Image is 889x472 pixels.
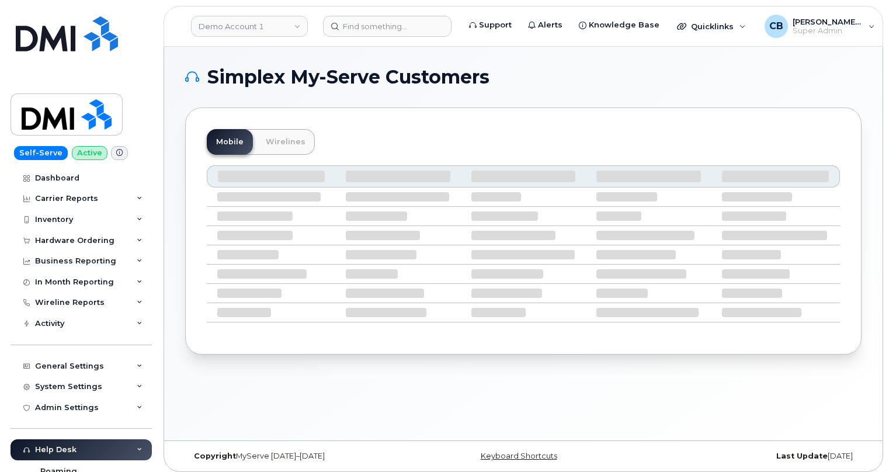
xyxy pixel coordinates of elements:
strong: Last Update [776,452,828,460]
strong: Copyright [194,452,236,460]
span: Simplex My-Serve Customers [207,68,489,86]
a: Keyboard Shortcuts [481,452,557,460]
a: Wirelines [256,129,315,155]
div: [DATE] [636,452,862,461]
div: MyServe [DATE]–[DATE] [185,452,411,461]
a: Mobile [207,129,253,155]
